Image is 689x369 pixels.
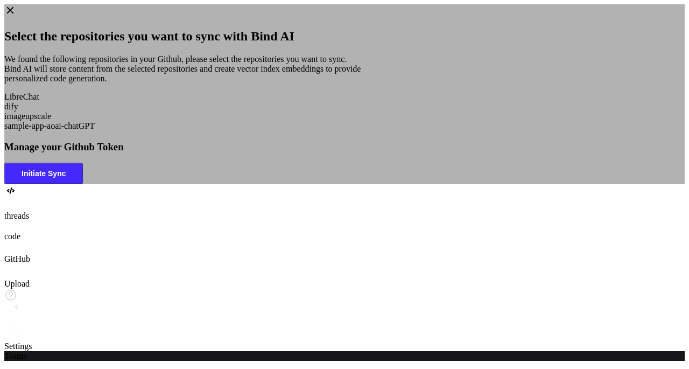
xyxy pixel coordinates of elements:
[4,279,30,288] label: Upload
[4,232,20,241] label: code
[4,54,685,83] p: We found the following repositories in your Github, please select the repositories you want to sy...
[4,211,29,220] label: threads
[4,342,685,351] header: Settings
[4,141,685,153] h3: Manage your Github Token
[4,112,51,121] span: imageupscale
[4,321,23,339] img: settings
[4,254,30,263] label: GitHub
[4,29,685,44] h2: Select the repositories you want to sync with Bind AI
[22,169,66,178] span: Initiate Sync
[4,102,18,111] span: dify
[4,163,83,184] button: Initiate Sync
[4,92,39,101] span: LibreChat
[4,351,685,361] div: Teams
[4,121,95,130] span: sample-app-aoai-chatGPT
